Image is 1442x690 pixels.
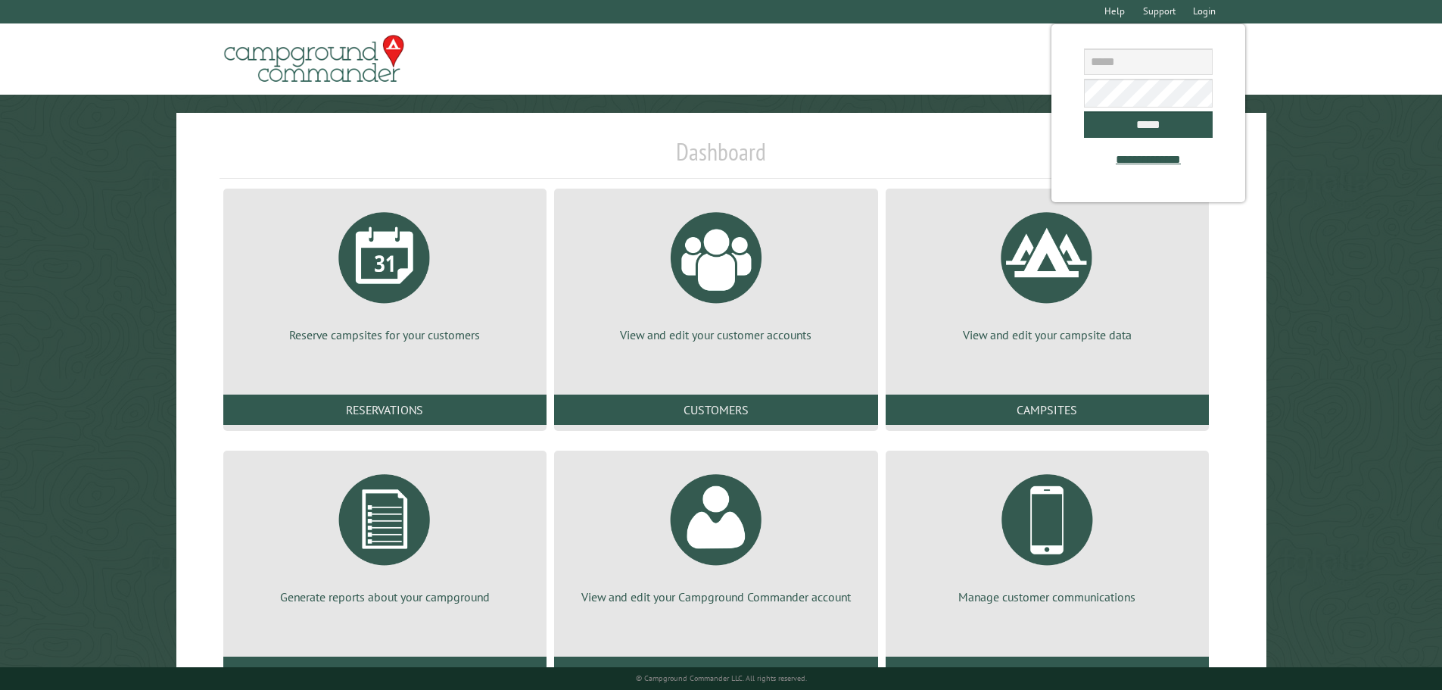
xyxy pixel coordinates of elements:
[904,589,1191,605] p: Manage customer communications
[554,395,877,425] a: Customers
[572,326,859,343] p: View and edit your customer accounts
[636,673,807,683] small: © Campground Commander LLC. All rights reserved.
[241,463,528,605] a: Generate reports about your campground
[554,657,877,687] a: Account
[904,326,1191,343] p: View and edit your campsite data
[572,201,859,343] a: View and edit your customer accounts
[223,395,547,425] a: Reservations
[572,463,859,605] a: View and edit your Campground Commander account
[241,201,528,343] a: Reserve campsites for your customers
[220,30,409,89] img: Campground Commander
[220,137,1223,179] h1: Dashboard
[904,463,1191,605] a: Manage customer communications
[223,657,547,687] a: Reports
[241,326,528,343] p: Reserve campsites for your customers
[904,201,1191,343] a: View and edit your campsite data
[886,657,1209,687] a: Communications
[886,395,1209,425] a: Campsites
[572,589,859,605] p: View and edit your Campground Commander account
[241,589,528,605] p: Generate reports about your campground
